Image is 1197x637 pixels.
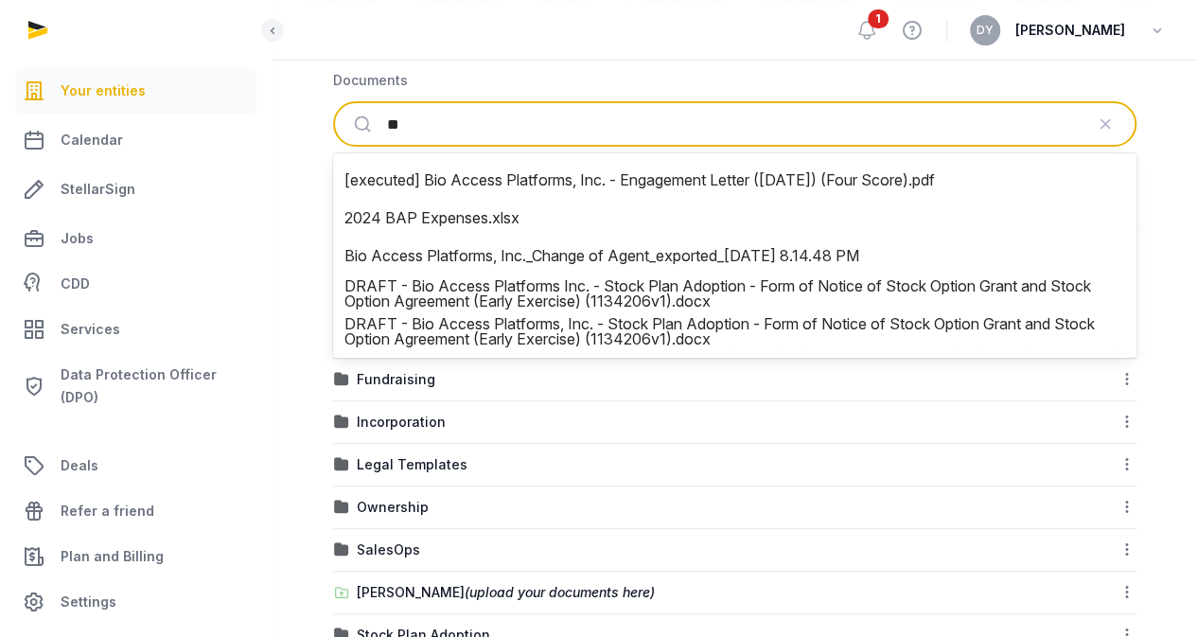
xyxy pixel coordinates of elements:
a: Deals [15,443,256,488]
a: StellarSign [15,167,256,212]
a: Your entities [15,68,256,114]
li: Bio Access Platforms, Inc._Change of Agent_exported_[DATE] 8.14.48 PM [341,237,1129,274]
img: folder.svg [334,372,349,387]
div: [PERSON_NAME] [357,583,655,602]
a: CDD [15,265,256,303]
li: [executed] Bio Access Platforms, Inc. - Engagement Letter ([DATE]) (Four Score).pdf [341,161,1129,199]
li: DRAFT - Bio Access Platforms, Inc. - Stock Plan Adoption - Form of Notice of Stock Option Grant a... [341,312,1129,350]
span: Data Protection Officer (DPO) [61,363,249,409]
button: DY [970,15,1000,45]
div: Incorporation [357,413,446,432]
span: [PERSON_NAME] [1015,19,1125,42]
div: Fundraising [357,370,435,389]
nav: Breadcrumb [333,60,1136,101]
span: (upload your documents here) [465,584,655,600]
span: Your entities [61,80,146,102]
a: Calendar [15,117,256,163]
button: Clear [1083,103,1127,145]
span: Plan and Billing [61,545,164,568]
span: 1 [868,9,889,28]
span: Jobs [61,227,94,250]
img: folder.svg [334,457,349,472]
a: Plan and Billing [15,534,256,579]
span: Services [61,318,120,341]
span: CDD [61,273,90,295]
div: Ownership [357,498,429,517]
span: Settings [61,591,116,613]
iframe: Chat Widget [856,417,1197,637]
a: Jobs [15,216,256,261]
div: Documents [333,71,408,90]
div: SalesOps [357,540,420,559]
span: Deals [61,454,98,477]
a: Settings [15,579,256,625]
span: StellarSign [61,178,135,201]
a: Data Protection Officer (DPO) [15,356,256,416]
img: folder.svg [334,415,349,430]
span: DY [977,25,994,36]
li: DRAFT - Bio Access Platforms Inc. - Stock Plan Adoption - Form of Notice of Stock Option Grant an... [341,274,1129,312]
a: Services [15,307,256,352]
span: Calendar [61,129,123,151]
img: folder.svg [334,542,349,557]
button: Submit [343,103,387,145]
div: Legal Templates [357,455,467,474]
a: Refer a friend [15,488,256,534]
li: 2024 BAP Expenses.xlsx [341,199,1129,237]
img: folder-upload.svg [334,585,349,600]
span: Refer a friend [61,500,154,522]
img: folder.svg [334,500,349,515]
